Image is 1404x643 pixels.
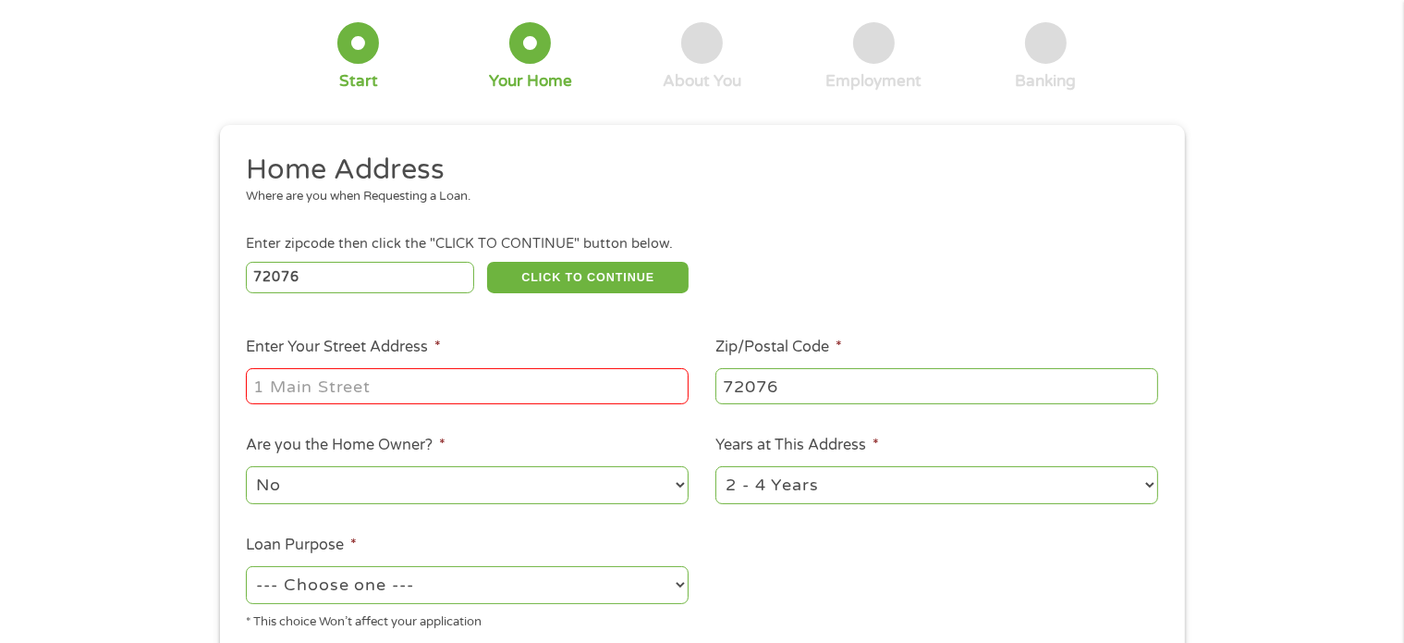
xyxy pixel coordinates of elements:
label: Zip/Postal Code [715,338,842,357]
input: 1 Main Street [246,368,689,403]
div: Where are you when Requesting a Loan. [246,188,1144,206]
label: Enter Your Street Address [246,338,441,357]
label: Loan Purpose [246,536,357,555]
div: * This choice Won’t affect your application [246,607,689,632]
h2: Home Address [246,152,1144,189]
div: Banking [1015,71,1076,92]
div: Enter zipcode then click the "CLICK TO CONTINUE" button below. [246,234,1157,254]
label: Are you the Home Owner? [246,436,446,455]
div: Employment [825,71,922,92]
div: Start [339,71,378,92]
input: Enter Zipcode (e.g 01510) [246,262,474,293]
label: Years at This Address [715,436,879,455]
div: Your Home [489,71,572,92]
div: About You [663,71,741,92]
button: CLICK TO CONTINUE [487,262,689,293]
